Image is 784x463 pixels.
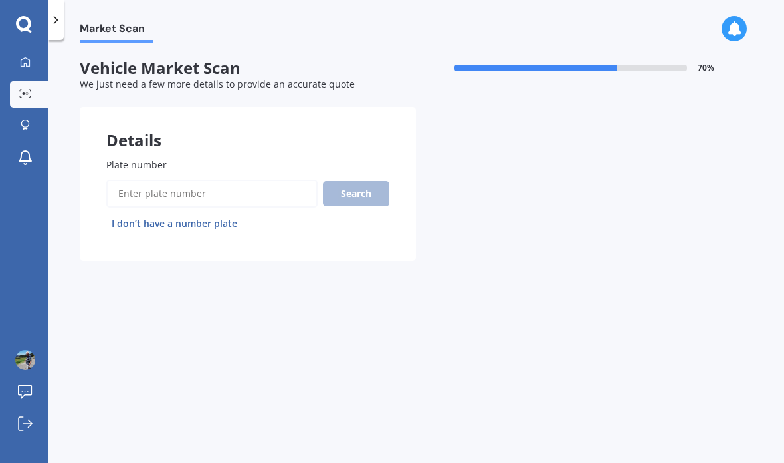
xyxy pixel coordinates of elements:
button: I don’t have a number plate [106,213,243,234]
img: ACg8ocIHwI1b1R_zDfo7zKYQmZOAdUzdIU_DI3N8pCAozCM_6FgkjG8x=s96-c [15,350,35,370]
input: Enter plate number [106,180,318,208]
div: Details [80,107,416,147]
span: Plate number [106,158,167,171]
span: We just need a few more details to provide an accurate quote [80,78,355,90]
span: Market Scan [80,22,153,40]
span: Vehicle Market Scan [80,59,416,78]
span: 70 % [698,63,714,73]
